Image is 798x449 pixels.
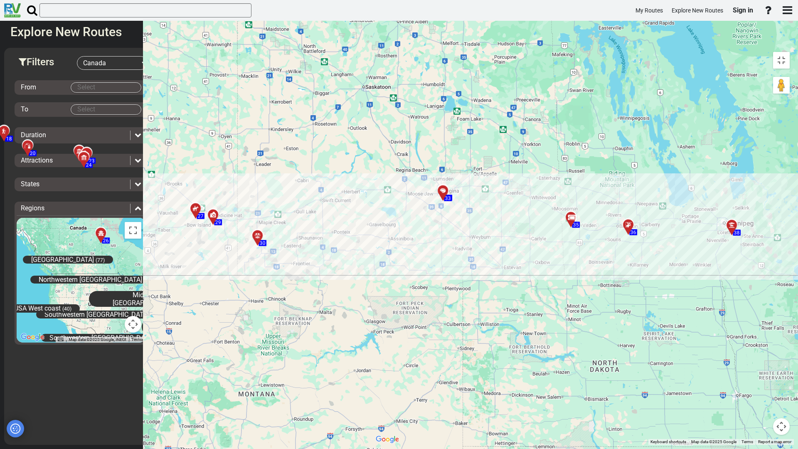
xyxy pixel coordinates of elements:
[71,83,141,92] input: Select
[125,316,141,333] button: Map camera controls
[125,222,141,239] button: Toggle fullscreen view
[7,420,24,437] button: Privacy and cookie settings
[113,291,175,307] span: Midwestern [GEOGRAPHIC_DATA]
[71,105,141,114] input: Select
[17,156,145,165] div: Attractions
[21,83,36,91] span: From
[17,204,145,213] div: Regions
[573,222,579,228] span: 35
[69,337,126,342] span: Map data ©2025 Google, INEGI
[17,180,145,189] div: States
[631,229,636,235] span: 36
[21,180,39,188] span: States
[21,131,46,139] span: Duration
[773,418,790,435] button: Map camera controls
[734,230,740,236] span: 38
[10,25,716,39] h2: Explore New Routes
[4,3,21,17] img: RvPlanetLogo.png
[62,306,71,312] span: (40)
[672,7,723,14] span: Explore New Routes
[58,337,64,343] button: Keyboard shortcuts
[21,156,53,164] span: Attractions
[21,105,28,113] span: To
[19,57,77,67] h3: Filters
[668,2,727,19] a: Explore New Routes
[44,311,180,318] span: Southwestern [GEOGRAPHIC_DATA] - Archived
[19,332,46,343] img: Google
[31,256,94,264] span: [GEOGRAPHIC_DATA]
[445,195,451,201] span: 33
[21,204,44,212] span: Regions
[733,6,753,14] span: Sign in
[19,332,46,343] a: Open this area in Google Maps (opens a new window)
[49,334,154,342] span: Southwestern [GEOGRAPHIC_DATA]
[729,2,757,19] a: Sign in
[632,2,667,19] a: My Routes
[39,276,142,284] span: Northwestern [GEOGRAPHIC_DATA]
[96,257,105,263] span: (77)
[17,131,145,140] div: Duration
[131,337,143,342] a: Terms (opens in new tab)
[14,305,61,313] span: USA West coast
[635,7,663,14] span: My Routes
